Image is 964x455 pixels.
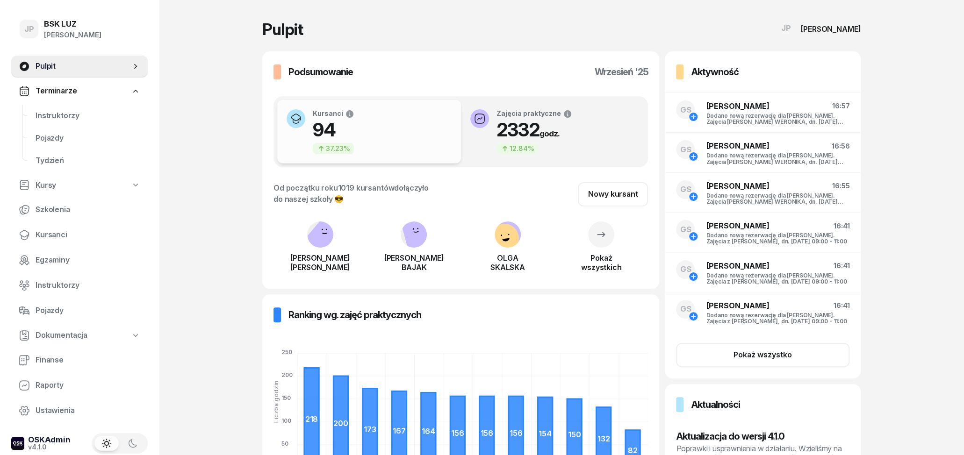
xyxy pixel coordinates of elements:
[36,329,87,341] span: Dokumentacja
[367,253,460,272] div: [PERSON_NAME] BAJAK
[36,132,140,144] span: Pojazdy
[36,60,131,72] span: Pulpit
[11,374,148,397] a: Raporty
[578,182,648,206] a: Nowy kursant
[461,253,554,272] div: OLGA SKALSKA
[281,371,293,378] tspan: 200
[496,109,572,119] div: Zajęcia praktyczne
[36,254,140,266] span: Egzaminy
[781,24,791,32] span: JP
[367,240,460,272] a: [PERSON_NAME]BAJAK
[281,394,291,401] tspan: 150
[11,249,148,271] a: Egzaminy
[281,348,292,355] tspan: 250
[273,253,367,272] div: [PERSON_NAME] [PERSON_NAME]
[288,64,353,79] h3: Podsumowanie
[36,204,140,216] span: Szkolenia
[554,233,648,272] a: Pokażwszystkich
[273,240,367,272] a: [PERSON_NAME][PERSON_NAME]
[36,179,56,192] span: Kursy
[28,444,71,450] div: v4.1.0
[36,155,140,167] span: Tydzień
[28,105,148,127] a: Instruktorzy
[676,343,849,367] button: Pokaż wszystko
[44,29,101,41] div: [PERSON_NAME]
[706,101,769,111] span: [PERSON_NAME]
[28,149,148,172] a: Tydzień
[691,397,740,412] h3: Aktualności
[273,182,429,205] div: Od początku roku dołączyło do naszej szkoły 😎
[706,181,769,191] span: [PERSON_NAME]
[706,301,769,310] span: [PERSON_NAME]
[11,325,148,346] a: Dokumentacja
[11,299,148,322] a: Pojazdy
[262,21,303,37] h1: Pulpit
[594,64,648,79] h3: wrzesień '25
[36,110,140,122] span: Instruktorzy
[706,192,849,205] div: Dodano nową rezerwację dla [PERSON_NAME]. Zajęcia [PERSON_NAME] WERONIKA, dn. [DATE] 18:00 - 20:00
[11,224,148,246] a: Kursanci
[281,440,288,447] tspan: 50
[691,64,738,79] h3: Aktywność
[665,51,861,378] a: AktywnośćGS[PERSON_NAME]16:57Dodano nową rezerwację dla [PERSON_NAME]. Zajęcia [PERSON_NAME] WERO...
[832,142,849,150] span: 16:56
[706,113,849,125] div: Dodano nową rezerwację dla [PERSON_NAME]. Zajęcia [PERSON_NAME] WERONIKA, dn. [DATE] 10:00 - 12:00
[313,143,354,154] div: 37.23%
[706,141,769,150] span: [PERSON_NAME]
[313,109,354,119] div: Kursanci
[834,301,849,309] span: 16:41
[496,119,572,141] h1: 2332
[706,261,769,270] span: [PERSON_NAME]
[36,85,77,97] span: Terminarze
[832,102,849,110] span: 16:57
[11,274,148,297] a: Instruktorzy
[11,55,148,78] a: Pulpit
[680,185,691,193] span: GS
[676,429,849,444] h3: Aktualizacja do wersji 4.1.0
[28,127,148,149] a: Pojazdy
[28,436,71,444] div: OSKAdmin
[36,379,140,391] span: Raporty
[36,305,140,317] span: Pojazdy
[680,146,691,154] span: GS
[834,222,849,230] span: 16:41
[680,106,691,114] span: GS
[801,25,861,33] div: [PERSON_NAME]
[44,20,101,28] div: BSK LUZ
[273,380,279,423] div: Liczba godzin
[706,152,849,164] div: Dodano nową rezerwację dla [PERSON_NAME]. Zajęcia [PERSON_NAME] WERONIKA, dn. [DATE] 10:00 - 12:00
[36,279,140,291] span: Instruktorzy
[36,229,140,241] span: Kursanci
[680,305,691,313] span: GS
[706,221,769,230] span: [PERSON_NAME]
[11,349,148,371] a: Finanse
[680,265,691,273] span: GS
[313,119,354,141] h1: 94
[338,183,394,192] span: 1019 kursantów
[11,399,148,422] a: Ustawienia
[11,199,148,221] a: Szkolenia
[36,354,140,366] span: Finanse
[36,405,140,417] span: Ustawienia
[706,312,849,324] div: Dodano nową rezerwację dla [PERSON_NAME]. Zajęcia z [PERSON_NAME], dn. [DATE] 09:00 - 11:00
[832,182,849,190] span: 16:55
[554,253,648,272] div: Pokaż wszystkich
[11,80,148,102] a: Terminarze
[281,417,291,424] tspan: 100
[734,349,792,361] div: Pokaż wszystko
[588,188,638,200] div: Nowy kursant
[461,240,554,272] a: OLGASKALSKA
[834,262,849,270] span: 16:41
[706,232,849,244] div: Dodano nową rezerwację dla [PERSON_NAME]. Zajęcia z [PERSON_NAME], dn. [DATE] 09:00 - 11:00
[680,226,691,234] span: GS
[277,100,461,164] button: Kursanci9437.23%
[496,143,538,154] div: 12.84%
[706,272,849,284] div: Dodano nową rezerwację dla [PERSON_NAME]. Zajęcia z [PERSON_NAME], dn. [DATE] 09:00 - 11:00
[461,100,645,164] button: Zajęcia praktyczne2332godz.12.84%
[11,437,24,450] img: logo-xs-dark@2x.png
[24,25,34,33] span: JP
[288,307,421,322] h3: Ranking wg. zajęć praktycznych
[11,175,148,196] a: Kursy
[540,129,560,138] small: godz.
